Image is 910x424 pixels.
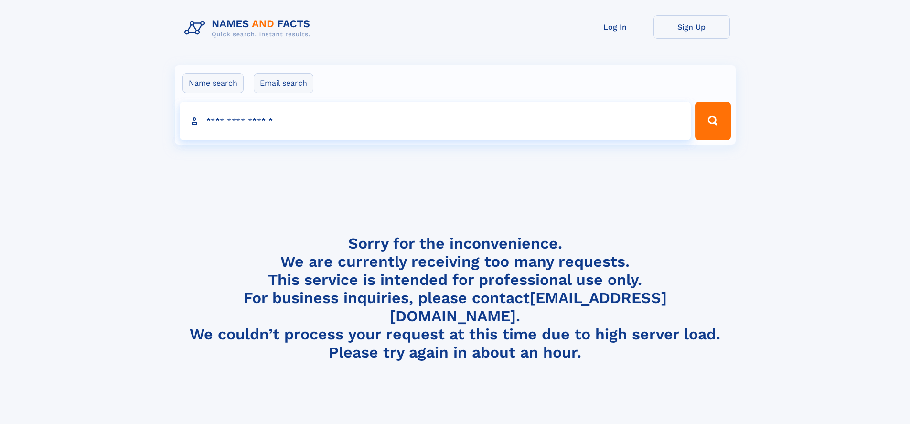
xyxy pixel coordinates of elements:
[577,15,653,39] a: Log In
[653,15,730,39] a: Sign Up
[180,102,691,140] input: search input
[390,289,667,325] a: [EMAIL_ADDRESS][DOMAIN_NAME]
[254,73,313,93] label: Email search
[182,73,244,93] label: Name search
[181,234,730,362] h4: Sorry for the inconvenience. We are currently receiving too many requests. This service is intend...
[181,15,318,41] img: Logo Names and Facts
[695,102,730,140] button: Search Button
